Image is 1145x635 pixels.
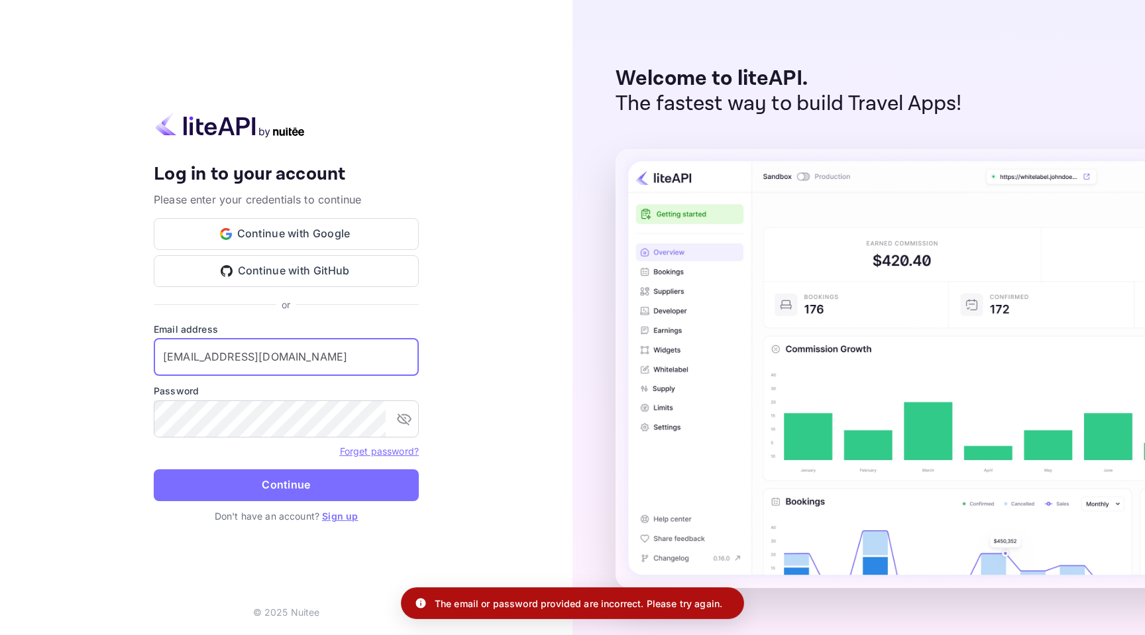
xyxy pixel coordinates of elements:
[154,384,419,398] label: Password
[154,163,419,186] h4: Log in to your account
[154,509,419,523] p: Don't have an account?
[322,510,358,522] a: Sign up
[282,298,290,312] p: or
[253,605,320,619] p: © 2025 Nuitee
[340,444,419,457] a: Forget password?
[154,339,419,376] input: Enter your email address
[435,597,722,610] p: The email or password provided are incorrect. Please try again.
[154,469,419,501] button: Continue
[154,255,419,287] button: Continue with GitHub
[154,322,419,336] label: Email address
[616,66,962,91] p: Welcome to liteAPI.
[616,91,962,117] p: The fastest way to build Travel Apps!
[154,192,419,207] p: Please enter your credentials to continue
[391,406,417,432] button: toggle password visibility
[340,445,419,457] a: Forget password?
[154,218,419,250] button: Continue with Google
[154,112,306,138] img: liteapi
